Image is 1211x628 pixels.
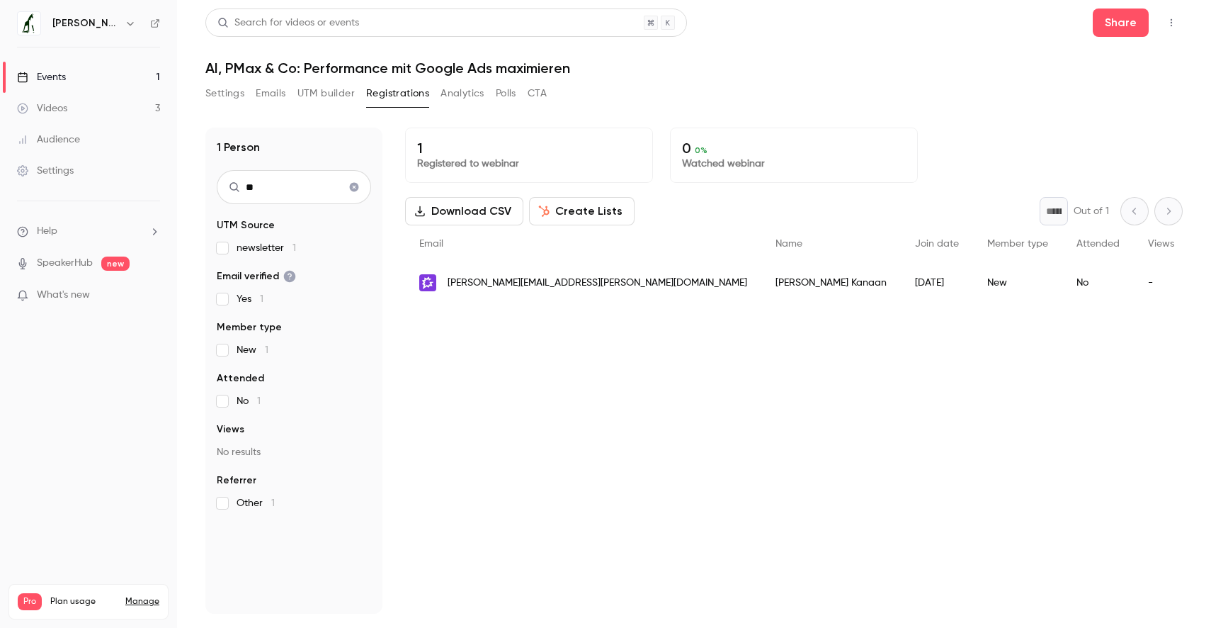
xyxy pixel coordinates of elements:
[256,82,285,105] button: Emails
[1148,239,1174,249] span: Views
[297,82,355,105] button: UTM builder
[37,256,93,271] a: SpeakerHub
[217,139,260,156] h1: 1 Person
[1093,9,1149,37] button: Share
[17,164,74,178] div: Settings
[1076,239,1120,249] span: Attended
[292,243,296,253] span: 1
[260,294,263,304] span: 1
[237,343,268,357] span: New
[237,496,275,510] span: Other
[205,60,1183,77] h1: AI, PMax & Co: Performance mit Google Ads maximieren
[440,82,484,105] button: Analytics
[125,596,159,607] a: Manage
[1074,204,1109,218] p: Out of 1
[761,263,901,303] div: [PERSON_NAME] Kanaan
[419,239,443,249] span: Email
[217,218,371,510] section: facet-groups
[217,16,359,30] div: Search for videos or events
[17,224,160,239] li: help-dropdown-opener
[37,224,57,239] span: Help
[496,82,516,105] button: Polls
[366,82,429,105] button: Registrations
[915,239,959,249] span: Join date
[237,292,263,306] span: Yes
[17,70,66,84] div: Events
[271,498,275,508] span: 1
[265,345,268,355] span: 1
[52,16,119,30] h6: [PERSON_NAME] von [PERSON_NAME] IMPACT
[901,263,973,303] div: [DATE]
[448,276,747,291] span: [PERSON_NAME][EMAIL_ADDRESS][PERSON_NAME][DOMAIN_NAME]
[17,101,67,116] div: Videos
[237,241,296,255] span: newsletter
[405,197,523,225] button: Download CSV
[1062,263,1134,303] div: No
[682,140,906,157] p: 0
[50,596,117,607] span: Plan usage
[417,157,641,171] p: Registered to webinar
[419,274,436,291] img: gong.io
[695,145,707,155] span: 0 %
[18,12,40,35] img: Jung von Matt IMPACT
[1134,263,1188,303] div: -
[987,239,1048,249] span: Member type
[343,176,365,198] button: Clear search
[205,82,244,105] button: Settings
[529,197,635,225] button: Create Lists
[775,239,802,249] span: Name
[18,593,42,610] span: Pro
[143,289,160,302] iframe: Noticeable Trigger
[37,288,90,303] span: What's new
[528,82,547,105] button: CTA
[217,320,282,335] span: Member type
[217,371,264,386] span: Attended
[17,133,80,147] div: Audience
[417,140,641,157] p: 1
[101,257,130,271] span: new
[217,422,244,437] span: Views
[237,394,261,408] span: No
[682,157,906,171] p: Watched webinar
[973,263,1062,303] div: New
[257,396,261,406] span: 1
[217,445,371,459] p: No results
[217,269,296,284] span: Email verified
[217,218,275,232] span: UTM Source
[217,473,256,488] span: Referrer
